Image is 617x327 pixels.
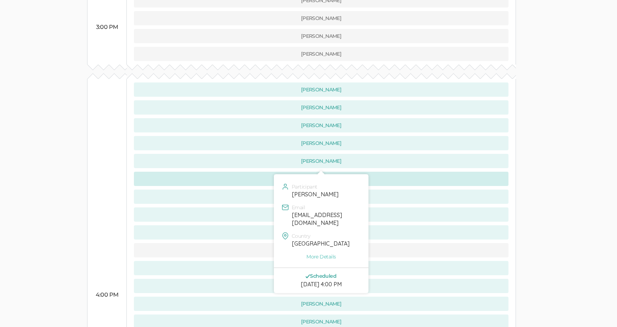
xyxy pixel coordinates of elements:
[134,261,508,275] button: [PERSON_NAME]
[279,273,363,278] div: Scheduled
[134,118,508,132] button: [PERSON_NAME]
[282,183,289,190] img: user.svg
[292,240,360,248] div: [GEOGRAPHIC_DATA]
[292,211,360,227] div: [EMAIL_ADDRESS][DOMAIN_NAME]
[134,29,508,43] button: [PERSON_NAME]
[292,233,310,238] span: Country
[134,172,508,186] button: [PERSON_NAME]
[292,205,305,210] span: Email
[134,243,508,257] button: [PERSON_NAME]
[95,291,119,299] div: 4:00 PM
[134,225,508,240] button: [PERSON_NAME]
[134,47,508,61] button: [PERSON_NAME]
[134,11,508,25] button: [PERSON_NAME]
[95,23,119,31] div: 3:00 PM
[581,293,617,327] iframe: Chat Widget
[134,190,508,204] button: [PERSON_NAME]
[292,190,360,198] div: [PERSON_NAME]
[134,82,508,97] button: [PERSON_NAME]
[279,280,363,288] div: [DATE] 4:00 PM
[282,232,289,240] img: mapPin.svg
[292,184,317,189] span: Participant
[134,279,508,293] button: [PERSON_NAME]
[306,274,310,278] img: check.12x12.green.svg
[134,100,508,115] button: [PERSON_NAME]
[134,136,508,150] button: [PERSON_NAME]
[134,154,508,168] button: [PERSON_NAME]
[279,253,363,260] a: More Details
[134,207,508,222] button: [PERSON_NAME]
[282,204,289,211] img: mail.16x16.green.svg
[134,297,508,311] button: [PERSON_NAME]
